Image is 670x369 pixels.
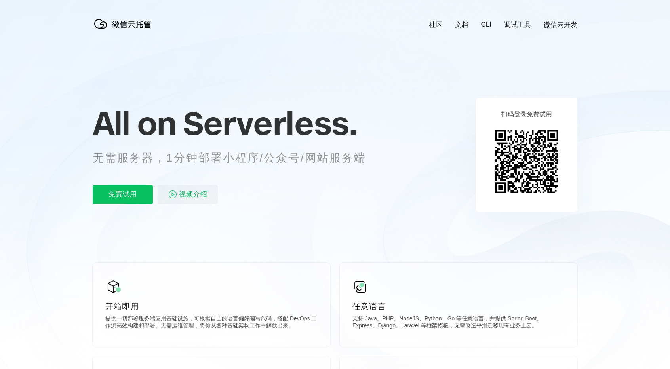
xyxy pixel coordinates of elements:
[93,103,175,143] span: All on
[105,301,318,312] p: 开箱即用
[481,21,491,29] a: CLI
[544,20,577,29] a: 微信云开发
[179,185,207,204] span: 视频介绍
[455,20,468,29] a: 文档
[93,16,156,32] img: 微信云托管
[183,103,357,143] span: Serverless.
[93,185,153,204] p: 免费试用
[429,20,442,29] a: 社区
[93,150,381,166] p: 无需服务器，1分钟部署小程序/公众号/网站服务端
[352,301,565,312] p: 任意语言
[93,26,156,33] a: 微信云托管
[504,20,531,29] a: 调试工具
[352,315,565,331] p: 支持 Java、PHP、NodeJS、Python、Go 等任意语言，并提供 Spring Boot、Express、Django、Laravel 等框架模板，无需改造平滑迁移现有业务上云。
[501,110,552,119] p: 扫码登录免费试用
[168,190,177,199] img: video_play.svg
[105,315,318,331] p: 提供一切部署服务端应用基础设施，可根据自己的语言偏好编写代码，搭配 DevOps 工作流高效构建和部署。无需运维管理，将你从各种基础架构工作中解放出来。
